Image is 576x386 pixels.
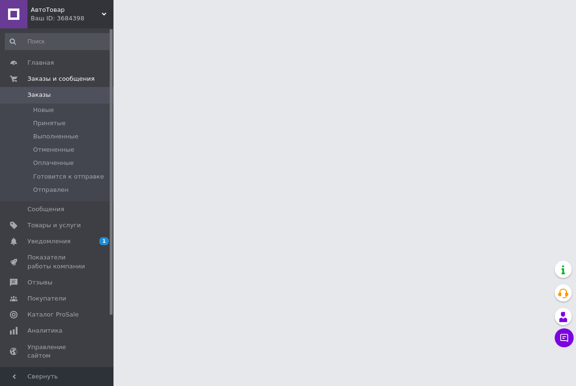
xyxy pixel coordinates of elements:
span: Главная [27,59,54,67]
span: Принятые [33,119,66,128]
span: Отзывы [27,278,52,287]
span: Готовится к отправке [33,172,104,181]
span: АвтоТовар [31,6,102,14]
span: Оплаченные [33,159,74,167]
input: Поиск [5,33,112,50]
span: Заказы [27,91,51,99]
button: Чат с покупателем [555,328,574,347]
span: Отмененные [33,146,74,154]
span: Управление сайтом [27,343,87,360]
span: Отправлен [33,186,69,194]
span: Новые [33,106,54,114]
span: Каталог ProSale [27,310,79,319]
span: Аналитика [27,326,62,335]
span: Уведомления [27,237,70,246]
span: Выполненные [33,132,79,141]
span: Сообщения [27,205,64,214]
div: Ваш ID: 3684398 [31,14,113,23]
span: Товары и услуги [27,221,81,230]
span: 1 [99,237,109,245]
span: Показатели работы компании [27,253,87,270]
span: Заказы и сообщения [27,75,95,83]
span: Покупатели [27,294,66,303]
